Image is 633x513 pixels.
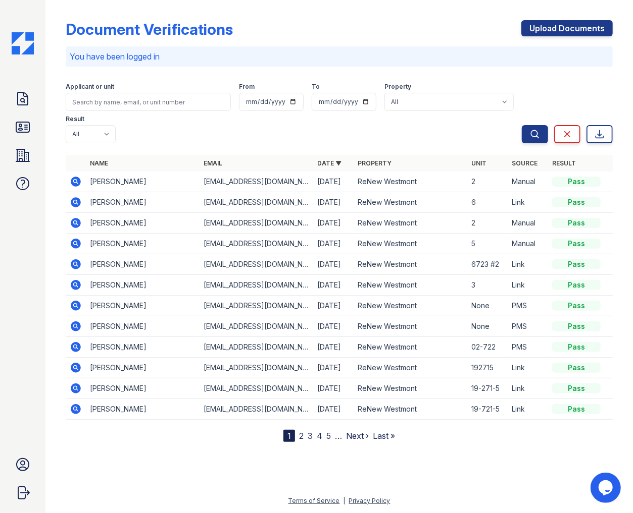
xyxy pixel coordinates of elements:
[508,399,548,420] td: Link
[313,213,354,234] td: [DATE]
[552,197,601,207] div: Pass
[552,280,601,290] div: Pass
[373,431,395,441] a: Last »
[552,363,601,373] div: Pass
[508,378,548,399] td: Link
[86,316,200,337] td: [PERSON_NAME]
[467,213,508,234] td: 2
[86,296,200,316] td: [PERSON_NAME]
[86,172,200,192] td: [PERSON_NAME]
[508,213,548,234] td: Manual
[467,316,508,337] td: None
[508,337,548,358] td: PMS
[467,192,508,213] td: 6
[354,172,467,192] td: ReNew Westmont
[86,378,200,399] td: [PERSON_NAME]
[90,159,108,167] a: Name
[591,473,623,503] iframe: chat widget
[467,234,508,254] td: 5
[66,93,231,111] input: Search by name, email, or unit number
[200,254,313,275] td: [EMAIL_ADDRESS][DOMAIN_NAME]
[313,275,354,296] td: [DATE]
[200,337,313,358] td: [EMAIL_ADDRESS][DOMAIN_NAME]
[358,159,392,167] a: Property
[86,254,200,275] td: [PERSON_NAME]
[552,404,601,414] div: Pass
[349,497,391,504] a: Privacy Policy
[354,192,467,213] td: ReNew Westmont
[200,172,313,192] td: [EMAIL_ADDRESS][DOMAIN_NAME]
[552,383,601,393] div: Pass
[552,177,601,187] div: Pass
[204,159,222,167] a: Email
[288,497,340,504] a: Terms of Service
[354,275,467,296] td: ReNew Westmont
[346,431,369,441] a: Next ›
[521,20,613,36] a: Upload Documents
[508,254,548,275] td: Link
[86,275,200,296] td: [PERSON_NAME]
[313,234,354,254] td: [DATE]
[86,399,200,420] td: [PERSON_NAME]
[344,497,346,504] div: |
[317,431,322,441] a: 4
[508,275,548,296] td: Link
[200,296,313,316] td: [EMAIL_ADDRESS][DOMAIN_NAME]
[200,399,313,420] td: [EMAIL_ADDRESS][DOMAIN_NAME]
[508,296,548,316] td: PMS
[86,358,200,378] td: [PERSON_NAME]
[552,218,601,228] div: Pass
[312,83,320,91] label: To
[239,83,255,91] label: From
[200,213,313,234] td: [EMAIL_ADDRESS][DOMAIN_NAME]
[313,337,354,358] td: [DATE]
[86,213,200,234] td: [PERSON_NAME]
[200,234,313,254] td: [EMAIL_ADDRESS][DOMAIN_NAME]
[508,192,548,213] td: Link
[354,254,467,275] td: ReNew Westmont
[467,275,508,296] td: 3
[66,20,233,38] div: Document Verifications
[467,378,508,399] td: 19-271-5
[354,296,467,316] td: ReNew Westmont
[467,296,508,316] td: None
[86,192,200,213] td: [PERSON_NAME]
[317,159,342,167] a: Date ▼
[200,378,313,399] td: [EMAIL_ADDRESS][DOMAIN_NAME]
[552,259,601,269] div: Pass
[467,254,508,275] td: 6723 #2
[508,234,548,254] td: Manual
[313,358,354,378] td: [DATE]
[200,316,313,337] td: [EMAIL_ADDRESS][DOMAIN_NAME]
[508,316,548,337] td: PMS
[200,358,313,378] td: [EMAIL_ADDRESS][DOMAIN_NAME]
[354,316,467,337] td: ReNew Westmont
[200,192,313,213] td: [EMAIL_ADDRESS][DOMAIN_NAME]
[552,159,576,167] a: Result
[66,83,114,91] label: Applicant or unit
[512,159,538,167] a: Source
[508,358,548,378] td: Link
[313,192,354,213] td: [DATE]
[70,50,609,63] p: You have been logged in
[200,275,313,296] td: [EMAIL_ADDRESS][DOMAIN_NAME]
[313,399,354,420] td: [DATE]
[552,301,601,311] div: Pass
[354,337,467,358] td: ReNew Westmont
[66,115,84,123] label: Result
[313,378,354,399] td: [DATE]
[354,234,467,254] td: ReNew Westmont
[471,159,486,167] a: Unit
[313,254,354,275] td: [DATE]
[467,358,508,378] td: 192715
[354,358,467,378] td: ReNew Westmont
[86,234,200,254] td: [PERSON_NAME]
[335,430,342,442] span: …
[354,399,467,420] td: ReNew Westmont
[467,399,508,420] td: 19-721-5
[313,296,354,316] td: [DATE]
[467,172,508,192] td: 2
[354,378,467,399] td: ReNew Westmont
[384,83,411,91] label: Property
[326,431,331,441] a: 5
